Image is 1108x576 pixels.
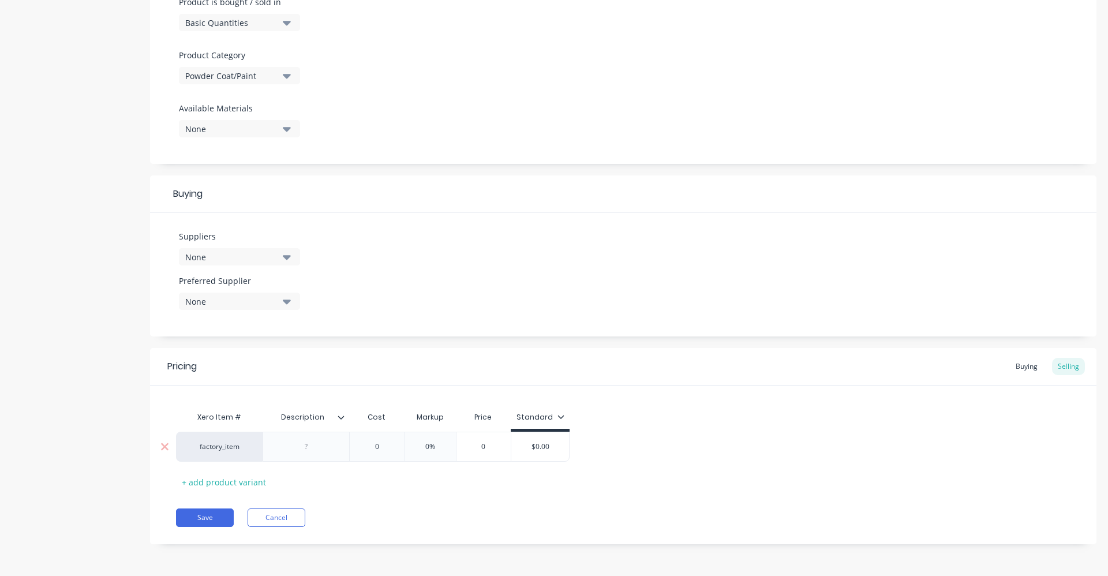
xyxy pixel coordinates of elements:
[455,432,512,461] div: 0
[176,432,570,462] div: factory_item00%0$0.00
[185,17,278,29] div: Basic Quantities
[167,360,197,373] div: Pricing
[179,102,300,114] label: Available Materials
[185,296,278,308] div: None
[179,49,294,61] label: Product Category
[179,293,300,310] button: None
[263,406,349,429] div: Description
[1052,358,1085,375] div: Selling
[179,275,300,287] label: Preferred Supplier
[188,442,251,452] div: factory_item
[176,406,263,429] div: Xero Item #
[516,412,564,422] div: Standard
[1010,358,1043,375] div: Buying
[179,14,300,31] button: Basic Quantities
[179,248,300,265] button: None
[185,70,278,82] div: Powder Coat/Paint
[456,406,511,429] div: Price
[176,508,234,527] button: Save
[349,406,405,429] div: Cost
[185,123,278,135] div: None
[185,251,278,263] div: None
[179,120,300,137] button: None
[348,432,406,461] div: 0
[176,473,272,491] div: + add product variant
[179,67,300,84] button: Powder Coat/Paint
[405,406,456,429] div: Markup
[150,175,1096,213] div: Buying
[179,230,300,242] label: Suppliers
[402,432,459,461] div: 0%
[511,432,569,461] div: $0.00
[263,403,342,432] div: Description
[248,508,305,527] button: Cancel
